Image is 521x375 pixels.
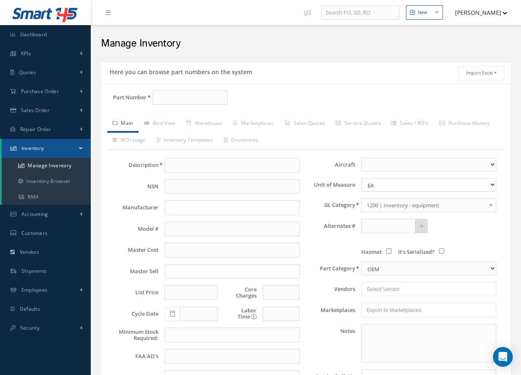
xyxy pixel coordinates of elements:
span: Accounting [21,211,48,218]
a: Sales Quotes [279,115,330,133]
a: Documents [219,132,264,150]
input: It's Serialized? [439,248,444,254]
label: Master Sell [109,268,158,274]
a: Service Quotes [330,115,386,133]
input: Hazmat [386,248,391,254]
label: Alternates # [306,223,355,229]
span: Employees [21,286,48,293]
span: Security [20,324,40,331]
label: Part Category [306,265,355,272]
textarea: Notes [361,324,496,363]
span: It's Serialized? [398,248,434,255]
label: List Price [109,289,158,295]
a: Marketplaces [228,115,279,133]
label: Cycle Date [109,311,158,317]
button: Import Excel [458,66,504,80]
a: Manage Inventory [2,158,91,173]
span: Purchase Order [21,88,59,95]
span: Defaults [20,305,40,312]
label: Description [109,162,158,168]
label: Core Charges [224,286,257,299]
a: Warehouse [181,115,228,133]
label: FAA AD's [109,353,158,359]
a: Sales / RO's [386,115,434,133]
div: New [418,9,427,16]
a: Bird View [139,115,181,133]
h2: Manage Inventory [101,37,511,50]
label: Aircraft [306,162,355,168]
a: RMA [2,189,91,205]
span: 1200 | Inventory - equipment [367,200,486,210]
span: Customers [21,230,48,237]
span: Inventory [21,145,44,152]
button: New [406,5,443,20]
a: Inventory [2,139,91,158]
span: Quotes [19,69,36,76]
label: NSN [109,183,158,190]
a: Purchase History [434,115,495,133]
label: Notes [306,324,355,363]
label: Minimum Stock Required: [109,329,158,341]
span: Repair Order [20,126,52,133]
a: Main [107,115,139,133]
label: Labor Time [224,307,257,320]
button: [PERSON_NAME] [447,5,507,21]
span: Sales Order [21,107,50,114]
label: Manufacturer [109,204,158,211]
a: Inventory Browser [2,173,91,189]
label: Part Number [101,94,146,101]
span: Dashboard [20,31,47,38]
span: Hazmat [361,248,382,255]
div: Open Intercom Messenger [493,347,513,367]
label: Model # [109,226,158,232]
span: Vendors [20,248,40,255]
a: WO Usage [107,132,151,150]
label: Marketplaces [306,307,355,313]
label: Vendors [306,286,355,292]
h5: Here you can browse part numbers on the system [107,66,252,76]
input: Search PO, SO, RO [321,5,399,20]
span: KPIs [21,50,31,57]
a: Inventory Templates [151,132,219,150]
label: Master Cost [109,247,158,253]
label: GL Category [306,202,355,208]
label: Unit of Measure [306,182,355,188]
span: Shipments [21,267,47,274]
